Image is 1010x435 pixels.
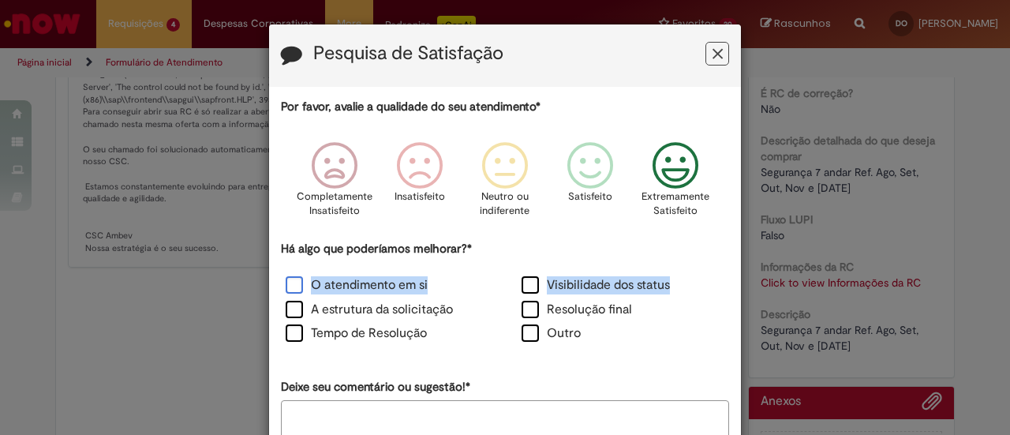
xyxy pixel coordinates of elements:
[286,324,427,343] label: Tempo de Resolução
[522,276,670,294] label: Visibilidade dos status
[380,130,460,238] div: Insatisfeito
[522,301,632,319] label: Resolução final
[465,130,545,238] div: Neutro ou indiferente
[477,189,533,219] p: Neutro ou indiferente
[286,301,453,319] label: A estrutura da solicitação
[395,189,445,204] p: Insatisfeito
[281,379,470,396] label: Deixe seu comentário ou sugestão!*
[297,189,372,219] p: Completamente Insatisfeito
[635,130,716,238] div: Extremamente Satisfeito
[281,99,541,115] label: Por favor, avalie a qualidade do seu atendimento*
[568,189,612,204] p: Satisfeito
[550,130,630,238] div: Satisfeito
[281,241,729,347] div: Há algo que poderíamos melhorar?*
[286,276,428,294] label: O atendimento em si
[522,324,581,343] label: Outro
[313,43,503,64] label: Pesquisa de Satisfação
[642,189,709,219] p: Extremamente Satisfeito
[294,130,374,238] div: Completamente Insatisfeito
